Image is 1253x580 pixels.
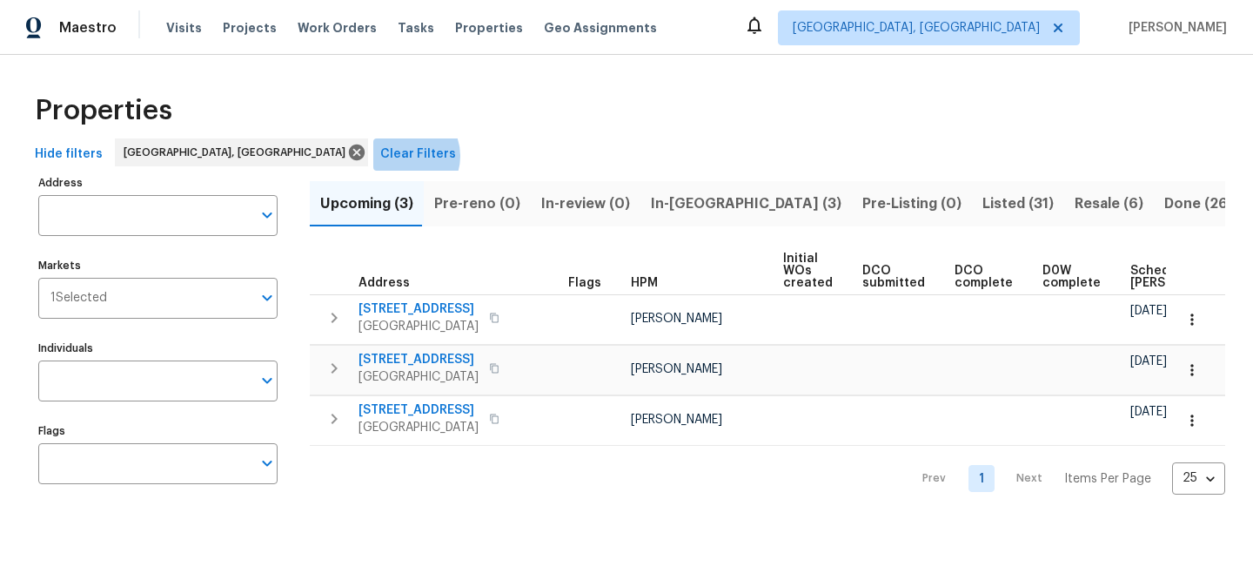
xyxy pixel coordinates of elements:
[255,451,279,475] button: Open
[380,144,456,165] span: Clear Filters
[115,138,368,166] div: [GEOGRAPHIC_DATA], [GEOGRAPHIC_DATA]
[358,277,410,289] span: Address
[783,253,833,289] span: Initial WOs created
[28,138,110,171] button: Hide filters
[38,260,278,271] label: Markets
[1122,19,1227,37] span: [PERSON_NAME]
[906,456,1225,502] nav: Pagination Navigation
[631,363,722,375] span: [PERSON_NAME]
[631,313,722,325] span: [PERSON_NAME]
[35,102,172,119] span: Properties
[255,203,279,227] button: Open
[50,291,107,306] span: 1 Selected
[1042,265,1101,289] span: D0W complete
[631,414,722,426] span: [PERSON_NAME]
[223,19,277,37] span: Projects
[1064,470,1151,488] p: Items Per Page
[1130,406,1167,418] span: [DATE]
[358,351,479,368] span: [STREET_ADDRESS]
[1130,305,1167,317] span: [DATE]
[631,277,658,289] span: HPM
[59,19,117,37] span: Maestro
[1164,192,1242,216] span: Done (267)
[955,265,1013,289] span: DCO complete
[358,419,479,436] span: [GEOGRAPHIC_DATA]
[255,368,279,393] button: Open
[793,19,1040,37] span: [GEOGRAPHIC_DATA], [GEOGRAPHIC_DATA]
[38,426,278,436] label: Flags
[35,144,103,165] span: Hide filters
[373,138,463,171] button: Clear Filters
[651,192,841,216] span: In-[GEOGRAPHIC_DATA] (3)
[320,192,413,216] span: Upcoming (3)
[455,19,523,37] span: Properties
[862,192,962,216] span: Pre-Listing (0)
[124,144,352,161] span: [GEOGRAPHIC_DATA], [GEOGRAPHIC_DATA]
[1075,192,1143,216] span: Resale (6)
[358,368,479,386] span: [GEOGRAPHIC_DATA]
[38,178,278,188] label: Address
[1172,455,1225,501] div: 25
[541,192,630,216] span: In-review (0)
[434,192,520,216] span: Pre-reno (0)
[862,265,925,289] span: DCO submitted
[982,192,1054,216] span: Listed (31)
[398,22,434,34] span: Tasks
[298,19,377,37] span: Work Orders
[544,19,657,37] span: Geo Assignments
[358,300,479,318] span: [STREET_ADDRESS]
[568,277,601,289] span: Flags
[1130,355,1167,368] span: [DATE]
[1130,265,1229,289] span: Scheduled [PERSON_NAME]
[968,465,995,492] a: Goto page 1
[38,343,278,354] label: Individuals
[255,286,279,310] button: Open
[358,318,479,335] span: [GEOGRAPHIC_DATA]
[166,19,202,37] span: Visits
[358,401,479,419] span: [STREET_ADDRESS]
